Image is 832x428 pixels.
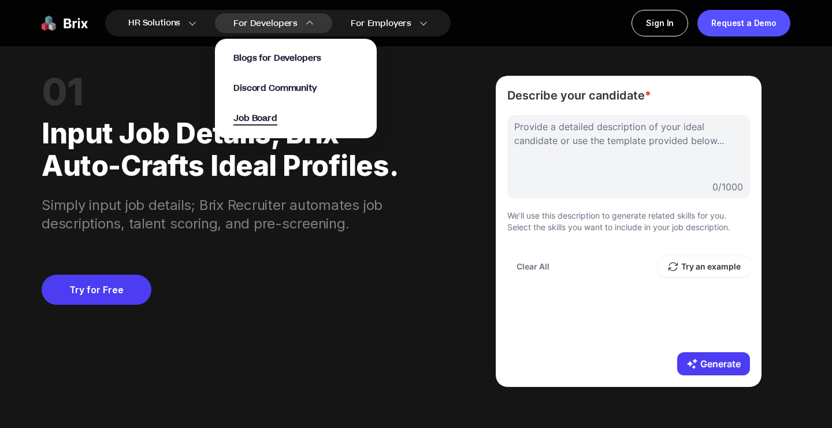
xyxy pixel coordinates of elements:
p: We’ll use this description to generate related skills for you. Select the skills you want to incl... [507,210,750,233]
a: Try for Free [42,275,151,305]
span: Job Board [233,112,277,126]
span: Discord Community [233,82,316,94]
button: Clear All [507,256,559,277]
div: Provide a detailed description of your ideal candidate or use the template provided below... [507,115,750,152]
span: Blogs for Developers [233,52,321,64]
a: Discord Community [233,82,316,94]
a: Job Board [233,112,277,124]
a: Sign In [632,10,688,36]
span: For Developers [233,17,298,29]
span: 0 / 1000 [712,180,743,194]
span: Describe your candidate [507,87,750,104]
div: Input job details, Brix auto-crafts ideal profiles. [42,108,408,182]
button: Try an example [658,256,750,277]
button: Generate [677,352,750,375]
div: Simply input job details; Brix Recruiter automates job descriptions, talent scoring, and pre-scre... [42,182,408,233]
span: HR Solutions [128,14,180,32]
a: Request a Demo [697,10,790,36]
div: 01 [42,76,408,108]
span: For Employers [351,17,411,29]
a: Blogs for Developers [233,51,321,64]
